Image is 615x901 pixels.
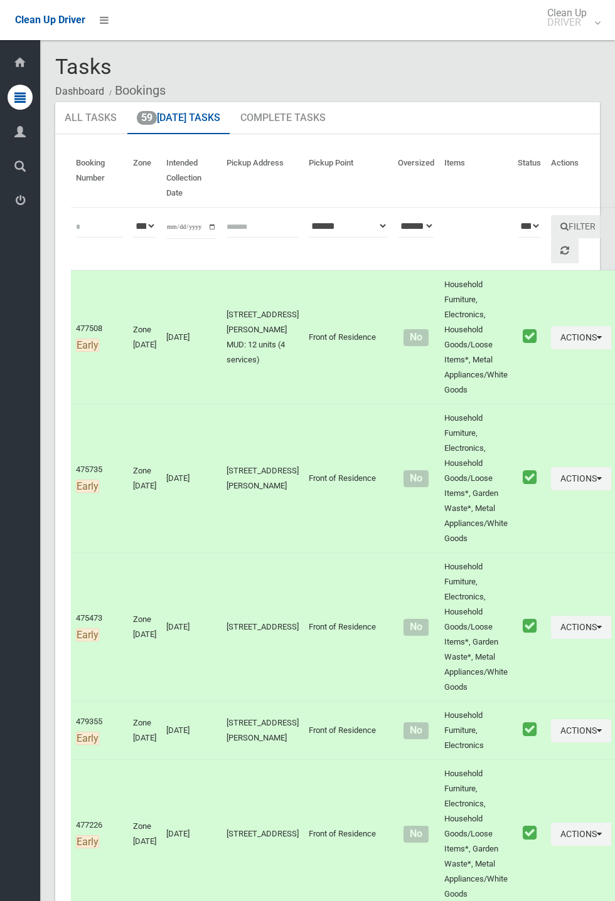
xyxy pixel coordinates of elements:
td: Household Furniture, Electronics [439,702,513,760]
span: No [404,619,428,636]
td: Household Furniture, Electronics, Household Goods/Loose Items*, Garden Waste*, Metal Appliances/W... [439,553,513,702]
span: 59 [137,111,157,125]
a: Clean Up Driver [15,11,85,29]
td: [STREET_ADDRESS][PERSON_NAME] [222,702,304,760]
i: Booking marked as collected. [523,328,537,344]
td: 477508 [71,270,128,404]
i: Booking marked as collected. [523,618,537,634]
span: Clean Up [541,8,599,27]
h4: Normal sized [398,473,434,484]
small: DRIVER [547,18,587,27]
a: Dashboard [55,85,104,97]
span: Clean Up Driver [15,14,85,26]
td: Zone [DATE] [128,702,161,760]
a: All Tasks [55,102,126,135]
th: Oversized [393,149,439,208]
h4: Normal sized [398,332,434,343]
h4: Normal sized [398,622,434,633]
h4: Normal sized [398,829,434,840]
td: Front of Residence [304,553,393,702]
td: [STREET_ADDRESS][PERSON_NAME] [222,404,304,553]
span: No [404,826,428,843]
span: Early [76,480,99,493]
td: [DATE] [161,404,222,553]
button: Actions [551,719,611,742]
td: Zone [DATE] [128,553,161,702]
td: [DATE] [161,702,222,760]
th: Pickup Address [222,149,304,208]
li: Bookings [106,79,166,102]
button: Actions [551,326,611,349]
th: Zone [128,149,161,208]
td: Front of Residence [304,270,393,404]
span: Early [76,339,99,352]
td: [STREET_ADDRESS] [222,553,304,702]
td: [DATE] [161,553,222,702]
td: Zone [DATE] [128,270,161,404]
td: [DATE] [161,270,222,404]
span: Early [76,732,99,745]
td: [STREET_ADDRESS][PERSON_NAME] MUD: 12 units (4 services) [222,270,304,404]
h4: Normal sized [398,725,434,736]
td: Front of Residence [304,404,393,553]
span: No [404,470,428,487]
th: Items [439,149,513,208]
th: Booking Number [71,149,128,208]
th: Pickup Point [304,149,393,208]
button: Actions [551,467,611,490]
i: Booking marked as collected. [523,721,537,737]
span: No [404,722,428,739]
button: Filter [551,215,605,238]
span: Early [76,835,99,848]
i: Booking marked as collected. [523,825,537,841]
button: Actions [551,616,611,639]
td: 475473 [71,553,128,702]
i: Booking marked as collected. [523,469,537,485]
button: Actions [551,823,611,846]
span: No [404,329,428,346]
a: 59[DATE] Tasks [127,102,230,135]
td: Household Furniture, Electronics, Household Goods/Loose Items*, Garden Waste*, Metal Appliances/W... [439,404,513,553]
td: 475735 [71,404,128,553]
td: Zone [DATE] [128,404,161,553]
td: Front of Residence [304,702,393,760]
th: Intended Collection Date [161,149,222,208]
td: Household Furniture, Electronics, Household Goods/Loose Items*, Metal Appliances/White Goods [439,270,513,404]
span: Early [76,628,99,641]
th: Status [513,149,546,208]
a: Complete Tasks [231,102,335,135]
td: 479355 [71,702,128,760]
span: Tasks [55,54,112,79]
